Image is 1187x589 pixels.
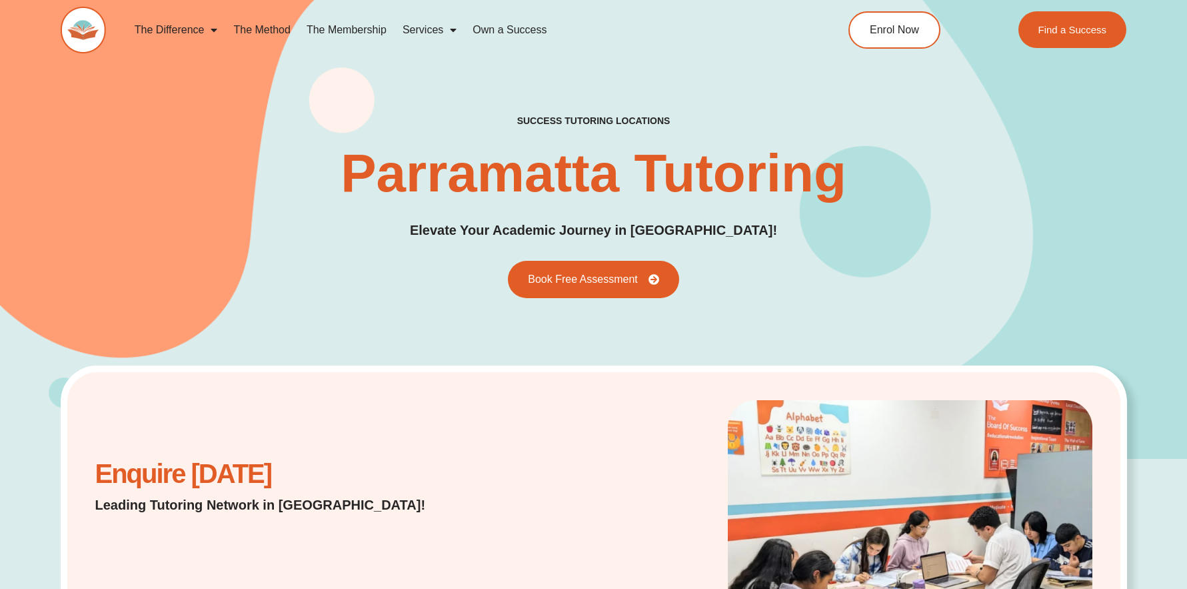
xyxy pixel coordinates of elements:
[341,147,846,200] h1: Parramatta Tutoring
[127,15,788,45] nav: Menu
[95,496,460,514] p: Leading Tutoring Network in [GEOGRAPHIC_DATA]!
[870,25,919,35] span: Enrol Now
[410,220,777,241] p: Elevate Your Academic Journey in [GEOGRAPHIC_DATA]!
[508,261,679,298] a: Book Free Assessment
[1018,11,1127,48] a: Find a Success
[1038,25,1107,35] span: Find a Success
[465,15,555,45] a: Own a Success
[528,274,638,285] span: Book Free Assessment
[299,15,395,45] a: The Membership
[395,15,465,45] a: Services
[848,11,940,49] a: Enrol Now
[95,466,460,482] h2: Enquire [DATE]
[225,15,298,45] a: The Method
[127,15,226,45] a: The Difference
[517,115,670,127] h2: success tutoring locations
